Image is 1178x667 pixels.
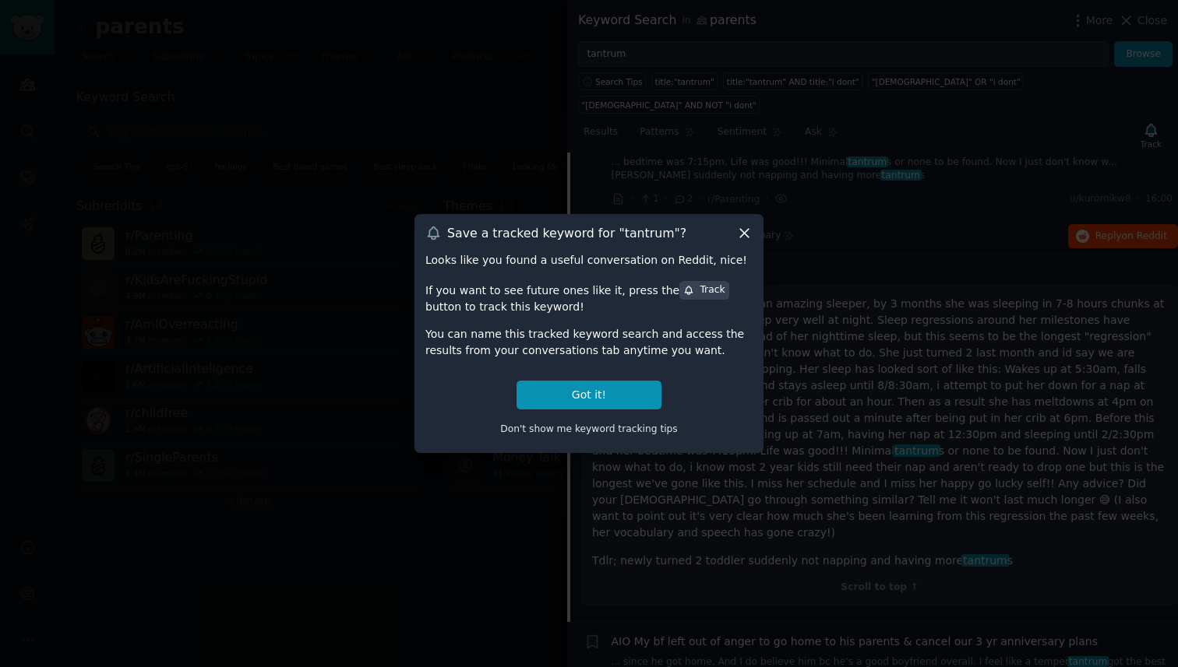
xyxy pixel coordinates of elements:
[517,381,661,409] button: Got it!
[447,225,686,241] h3: Save a tracked keyword for " tantrum "?
[425,326,753,359] div: You can name this tracked keyword search and access the results from your conversations tab anyti...
[425,279,753,315] div: If you want to see future ones like it, press the button to track this keyword!
[425,252,753,269] div: Looks like you found a useful conversation on Reddit, nice!
[683,283,725,297] div: Track
[500,423,678,434] span: Don't show me keyword tracking tips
